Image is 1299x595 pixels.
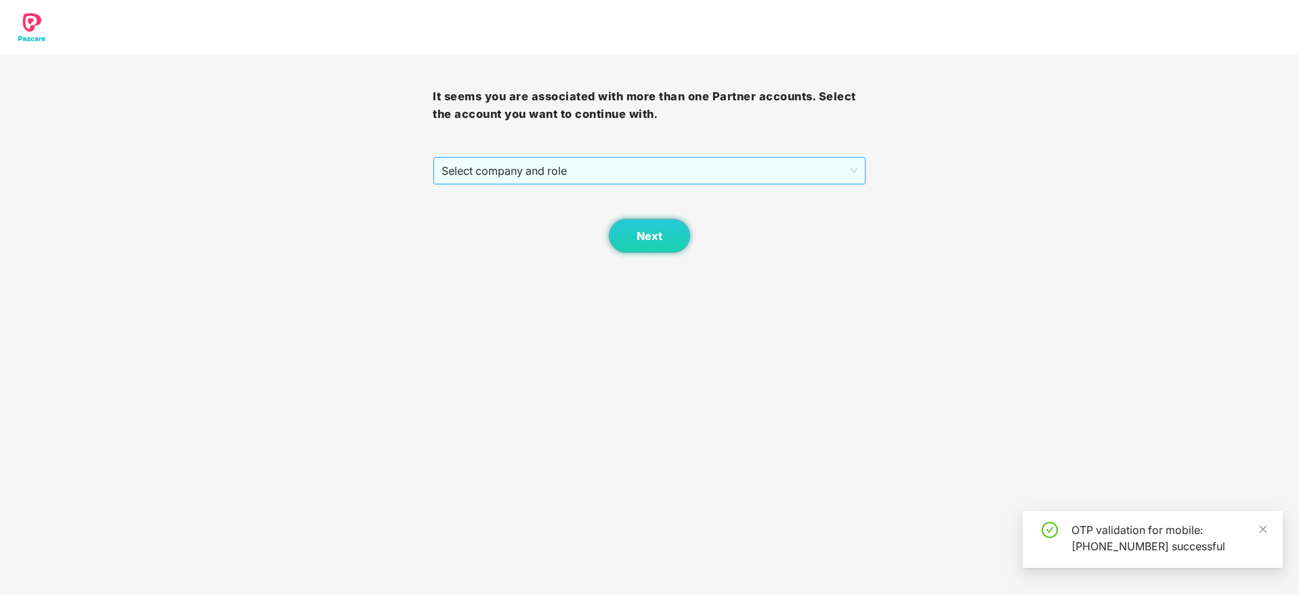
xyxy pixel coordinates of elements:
span: check-circle [1042,522,1058,538]
div: OTP validation for mobile: [PHONE_NUMBER] successful [1071,522,1266,554]
button: Next [609,219,690,253]
span: close [1258,525,1268,534]
span: Next [637,230,662,243]
h3: It seems you are associated with more than one Partner accounts. Select the account you want to c... [433,88,866,123]
span: Select company and role [442,158,857,184]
